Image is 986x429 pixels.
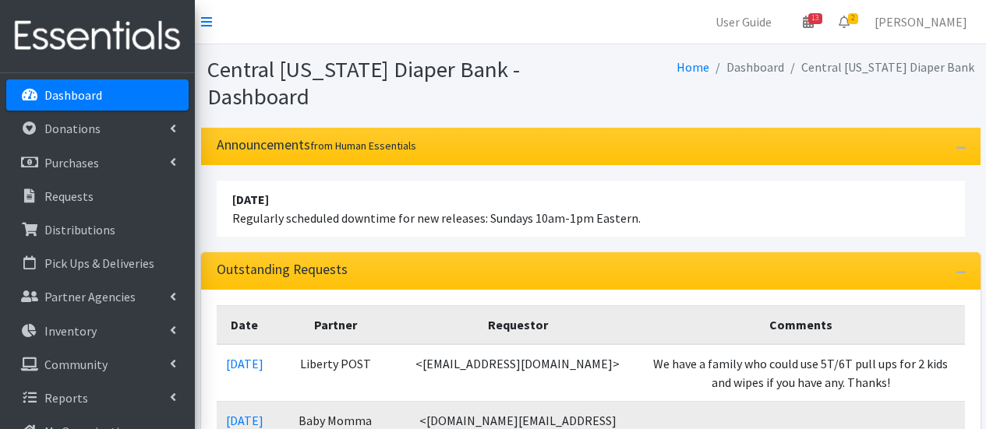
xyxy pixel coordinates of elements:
a: Partner Agencies [6,281,189,312]
th: Date [217,306,273,345]
td: Liberty POST [273,344,399,402]
a: [DATE] [226,356,263,371]
p: Partner Agencies [44,289,136,304]
a: 2 [826,6,862,37]
p: Pick Ups & Deliveries [44,255,154,271]
span: 2 [848,13,858,24]
a: Requests [6,181,189,212]
p: Purchases [44,155,99,171]
a: Community [6,349,189,380]
th: Partner [273,306,399,345]
p: Dashboard [44,87,102,103]
h1: Central [US_STATE] Diaper Bank - Dashboard [207,56,585,110]
h3: Outstanding Requests [217,262,348,278]
p: Distributions [44,222,115,237]
p: Requests [44,188,94,204]
td: <[EMAIL_ADDRESS][DOMAIN_NAME]> [398,344,636,402]
a: Dashboard [6,79,189,111]
a: Reports [6,382,189,413]
h3: Announcements [217,137,416,153]
p: Inventory [44,323,97,339]
p: Donations [44,121,101,136]
a: Home [677,59,709,75]
li: Central [US_STATE] Diaper Bank [784,56,974,79]
a: Inventory [6,315,189,346]
th: Comments [637,306,965,345]
p: Reports [44,390,88,406]
a: Donations [6,113,189,144]
li: Dashboard [709,56,784,79]
li: Regularly scheduled downtime for new releases: Sundays 10am-1pm Eastern. [217,181,965,237]
a: Pick Ups & Deliveries [6,248,189,279]
a: 13 [790,6,826,37]
a: Distributions [6,214,189,245]
a: User Guide [703,6,784,37]
a: [DATE] [226,413,263,428]
a: [PERSON_NAME] [862,6,980,37]
span: 13 [808,13,822,24]
p: Community [44,357,108,372]
strong: [DATE] [232,192,269,207]
small: from Human Essentials [310,139,416,153]
td: We have a family who could use 5T/6T pull ups for 2 kids and wipes if you have any. Thanks! [637,344,965,402]
th: Requestor [398,306,636,345]
img: HumanEssentials [6,10,189,62]
a: Purchases [6,147,189,178]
